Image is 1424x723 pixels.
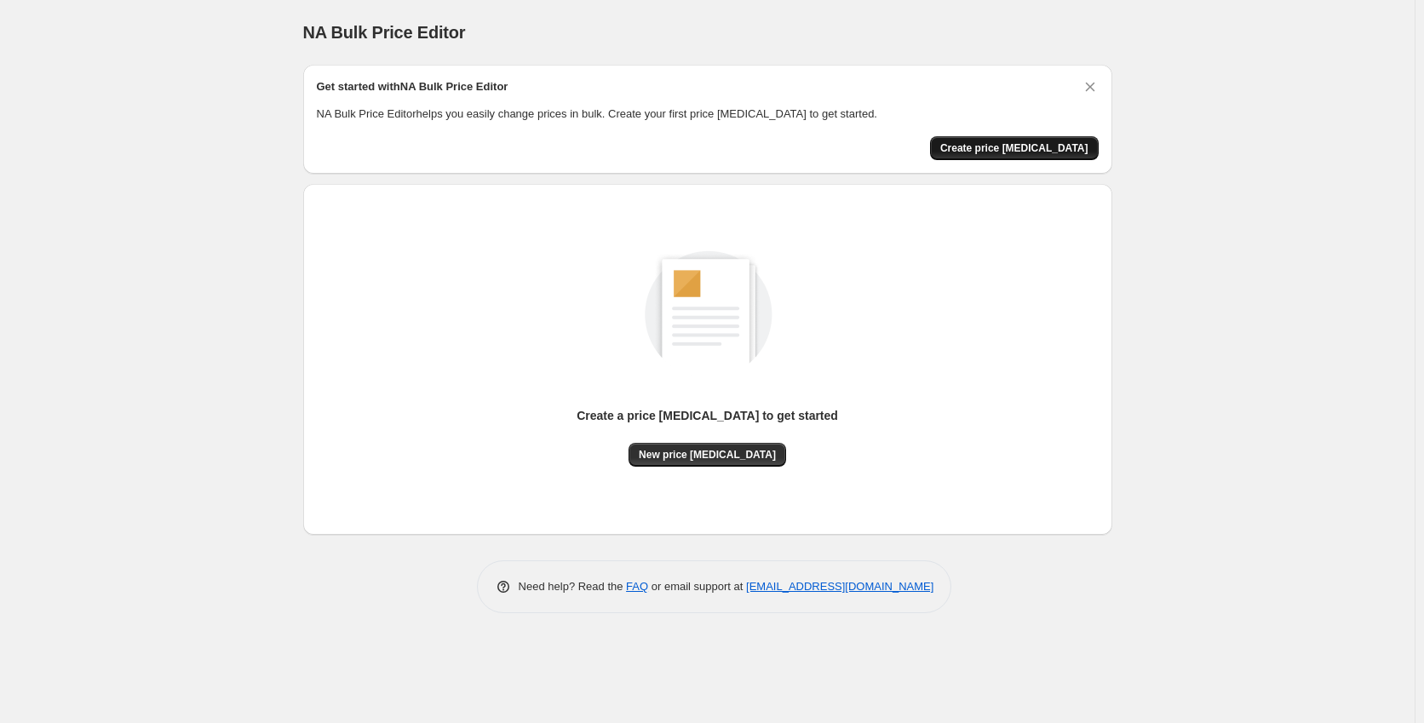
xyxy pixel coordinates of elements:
p: NA Bulk Price Editor helps you easily change prices in bulk. Create your first price [MEDICAL_DAT... [317,106,1099,123]
a: FAQ [626,580,648,593]
span: or email support at [648,580,746,593]
span: Need help? Read the [519,580,627,593]
button: Dismiss card [1082,78,1099,95]
span: New price [MEDICAL_DATA] [639,448,776,462]
span: Create price [MEDICAL_DATA] [940,141,1088,155]
h2: Get started with NA Bulk Price Editor [317,78,508,95]
button: Create price change job [930,136,1099,160]
button: New price [MEDICAL_DATA] [629,443,786,467]
span: NA Bulk Price Editor [303,23,466,42]
a: [EMAIL_ADDRESS][DOMAIN_NAME] [746,580,933,593]
p: Create a price [MEDICAL_DATA] to get started [577,407,838,424]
